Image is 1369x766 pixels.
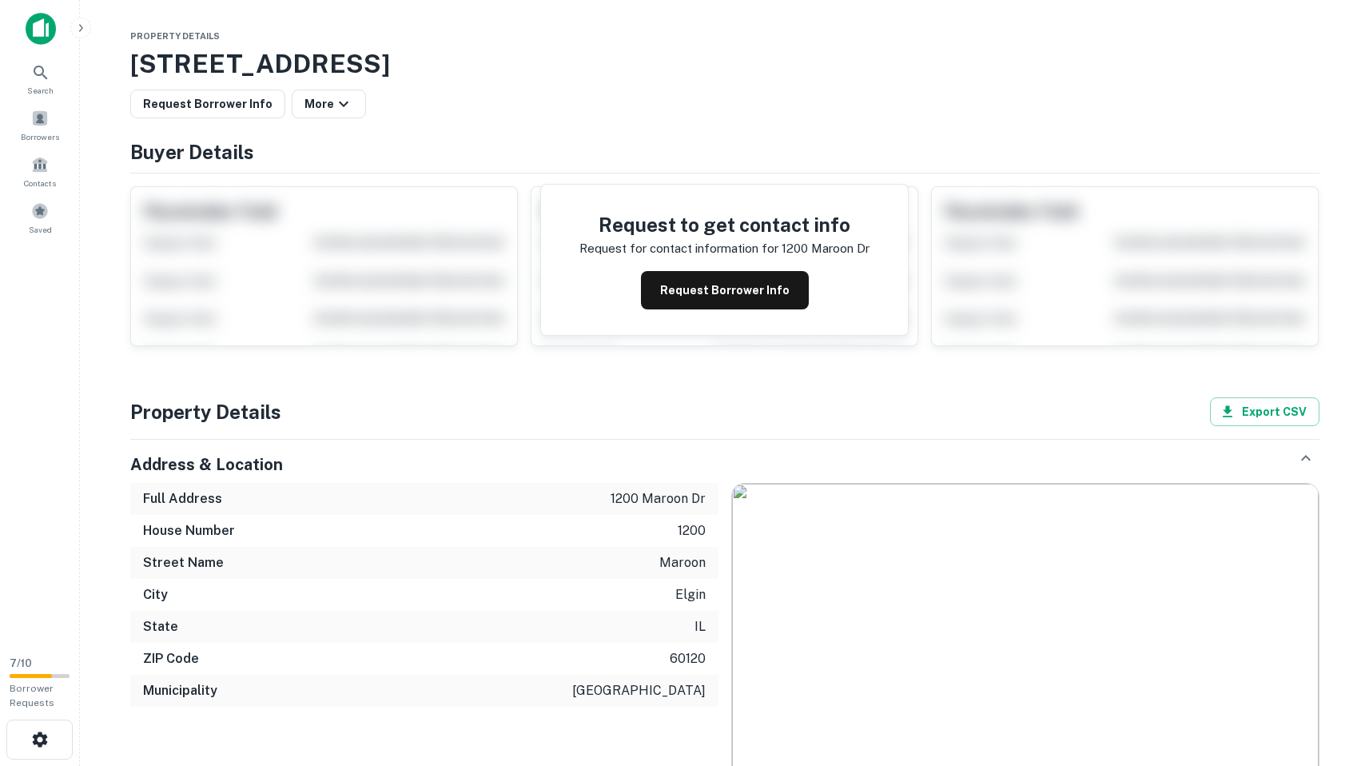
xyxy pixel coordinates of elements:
[5,57,75,100] a: Search
[579,239,778,258] p: Request for contact information for
[130,31,220,41] span: Property Details
[641,271,809,309] button: Request Borrower Info
[10,657,32,669] span: 7 / 10
[579,210,870,239] h4: Request to get contact info
[5,196,75,239] a: Saved
[130,90,285,118] button: Request Borrower Info
[694,617,706,636] p: il
[1289,638,1369,715] iframe: Chat Widget
[1210,397,1319,426] button: Export CSV
[27,84,54,97] span: Search
[659,553,706,573] p: maroon
[21,130,59,143] span: Borrowers
[29,223,52,236] span: Saved
[130,45,1319,83] h3: [STREET_ADDRESS]
[678,521,706,541] p: 1200
[5,103,75,146] a: Borrowers
[10,683,54,708] span: Borrower Requests
[675,585,706,604] p: elgin
[130,397,281,426] h4: Property Details
[572,681,706,700] p: [GEOGRAPHIC_DATA]
[292,90,366,118] button: More
[143,681,217,700] h6: Municipality
[143,649,199,668] h6: ZIP Code
[782,239,870,258] p: 1200 maroon dr
[143,553,224,573] h6: Street Name
[143,585,168,604] h6: City
[26,13,56,45] img: capitalize-icon.png
[143,521,235,541] h6: House Number
[670,649,706,668] p: 60120
[24,177,56,190] span: Contacts
[5,150,75,193] a: Contacts
[130,138,1319,166] h4: Buyer Details
[143,489,222,509] h6: Full Address
[611,489,706,509] p: 1200 maroon dr
[143,617,178,636] h6: State
[130,453,283,477] h5: Address & Location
